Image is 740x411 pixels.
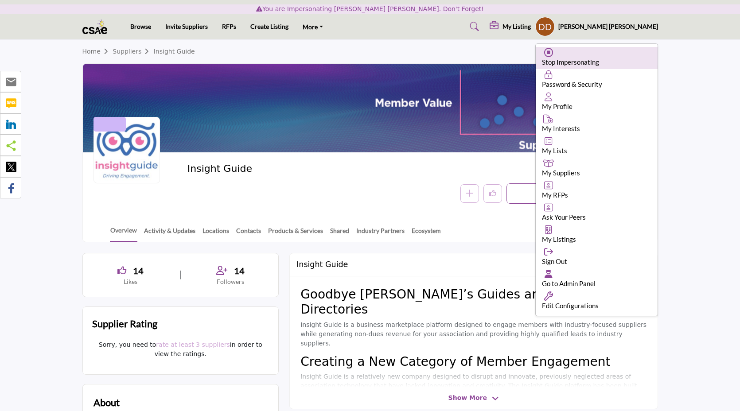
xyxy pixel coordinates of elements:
a: Ecosystem [411,226,441,241]
h2: Supplier Rating [92,316,157,331]
h2: Insight Guide [187,163,431,174]
a: Contacts [236,226,261,241]
span: Sign Out [542,257,567,265]
span: 14 [133,264,144,277]
h2: Goodbye [PERSON_NAME]’s Guides and Vendor Directories [300,287,647,317]
a: Shared [330,226,350,241]
span: My RFPs [542,191,568,199]
p: Followers [193,277,268,286]
a: My Lists [536,136,658,158]
button: Like [483,184,502,203]
p: Insight Guide is a business marketplace platform designed to engage members with industry-focused... [300,320,647,348]
h5: My Listing [502,23,531,31]
h2: About [93,395,120,410]
a: Browse [130,23,151,30]
h2: Insight Guide [296,260,348,269]
span: Go to Admin Panel [542,279,596,287]
p: Insight Guide is a relatively new company designed to disrupt and innovate, previously neglected ... [300,372,647,409]
a: My Interests [536,113,658,136]
span: Ask Your Peers [542,213,586,221]
a: Password & Security [536,69,658,91]
button: Show hide supplier dropdown [535,17,555,36]
a: Home [82,48,113,55]
span: Show More [448,393,487,403]
span: My Listings [542,235,576,243]
span: My Lists [542,147,567,155]
a: Locations [202,226,230,241]
img: site Logo [82,19,112,34]
a: Create Listing [250,23,288,30]
a: RFPs [222,23,236,30]
a: Suppliers [113,48,153,55]
a: More [303,22,323,31]
a: Overview [110,225,137,242]
span: Password & Security [542,80,602,88]
a: My RFPs [536,180,658,202]
span: 14 [234,264,245,277]
a: Industry Partners [356,226,405,241]
a: Invite Suppliers [165,23,208,30]
button: Follow [506,183,603,204]
span: My Profile [542,102,573,110]
a: Ask Your Peers [536,202,658,224]
h5: [PERSON_NAME] [PERSON_NAME] [558,22,658,31]
a: My Suppliers [536,158,658,180]
div: My Listing [490,21,531,32]
a: Products & Services [268,226,323,241]
a: Activity & Updates [144,226,196,241]
span: My Interests [542,124,580,132]
a: Insight Guide [154,48,195,55]
a: Search [461,19,485,34]
a: rate at least 3 suppliers [156,341,230,348]
span: My Suppliers [542,169,580,177]
span: Edit Configurations [542,302,599,310]
p: Likes [93,277,168,286]
a: My Listings [536,224,658,246]
h2: Creating a New Category of Member Engagement [300,354,647,369]
a: My Profile [536,91,658,113]
p: Sorry, you need to in order to view the ratings. [92,340,269,359]
span: Stop Impersonating [542,58,599,66]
